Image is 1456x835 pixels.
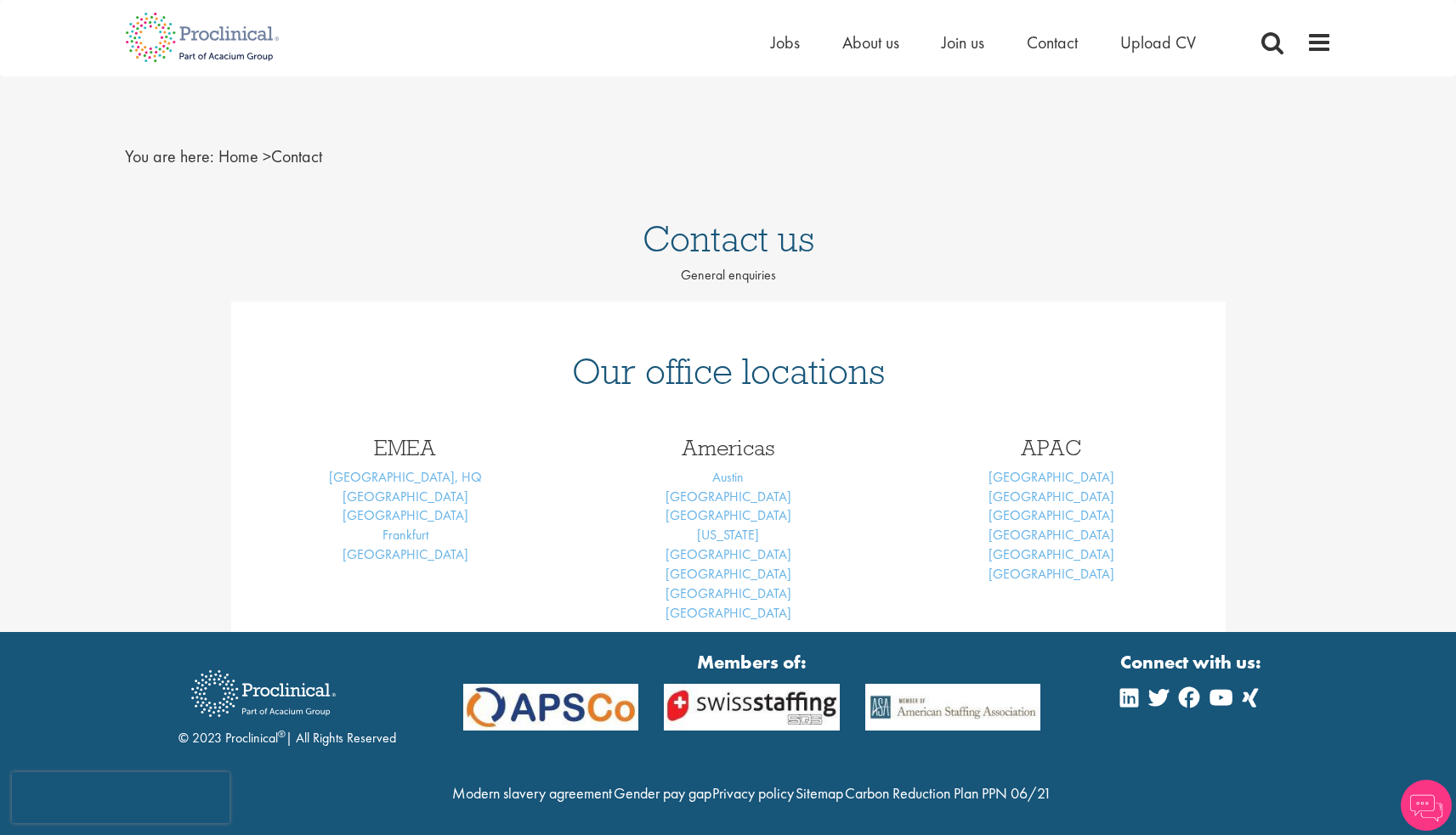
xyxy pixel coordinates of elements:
[666,584,791,602] a: [GEOGRAPHIC_DATA]
[989,545,1114,563] a: [GEOGRAPHIC_DATA]
[989,488,1114,505] a: [GEOGRAPHIC_DATA]
[712,468,744,486] a: Austin
[614,783,711,803] a: Gender pay gap
[278,727,286,741] sup: ®
[1120,649,1265,675] strong: Connect with us:
[1027,31,1078,54] a: Contact
[178,657,396,748] div: © 2023 Proclinical | All Rights Reserved
[463,649,1041,675] strong: Members of:
[257,353,1200,390] h1: Our office locations
[343,506,468,524] a: [GEOGRAPHIC_DATA]
[263,145,271,167] span: >
[651,684,853,731] img: APSCo
[580,437,877,459] h3: Americas
[903,437,1200,459] h3: APAC
[842,31,899,54] a: About us
[125,145,214,167] span: You are here:
[989,565,1114,583] a: [GEOGRAPHIC_DATA]
[450,684,652,731] img: APSCo
[666,488,791,505] a: [GEOGRAPHIC_DATA]
[989,506,1114,524] a: [GEOGRAPHIC_DATA]
[12,772,229,823] iframe: reCAPTCHA
[796,783,843,803] a: Sitemap
[989,468,1114,486] a: [GEOGRAPHIC_DATA]
[666,545,791,563] a: [GEOGRAPHIC_DATA]
[1120,31,1196,54] a: Upload CV
[178,658,348,729] img: Proclinical Recruitment
[771,31,800,54] a: Jobs
[343,488,468,505] a: [GEOGRAPHIC_DATA]
[218,145,322,167] span: Contact
[452,783,612,803] a: Modern slavery agreement
[666,565,791,583] a: [GEOGRAPHIC_DATA]
[218,145,258,167] a: breadcrumb link to Home
[697,526,759,544] a: [US_STATE]
[329,468,482,486] a: [GEOGRAPHIC_DATA], HQ
[666,506,791,524] a: [GEOGRAPHIC_DATA]
[257,437,554,459] h3: EMEA
[853,684,1054,731] img: APSCo
[712,783,794,803] a: Privacy policy
[666,604,791,622] a: [GEOGRAPHIC_DATA]
[343,545,468,563] a: [GEOGRAPHIC_DATA]
[1401,780,1452,831] img: Chatbot
[845,783,1051,803] a: Carbon Reduction Plan PPN 06/21
[382,526,428,544] a: Frankfurt
[942,31,984,54] a: Join us
[989,526,1114,544] a: [GEOGRAPHIC_DATA]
